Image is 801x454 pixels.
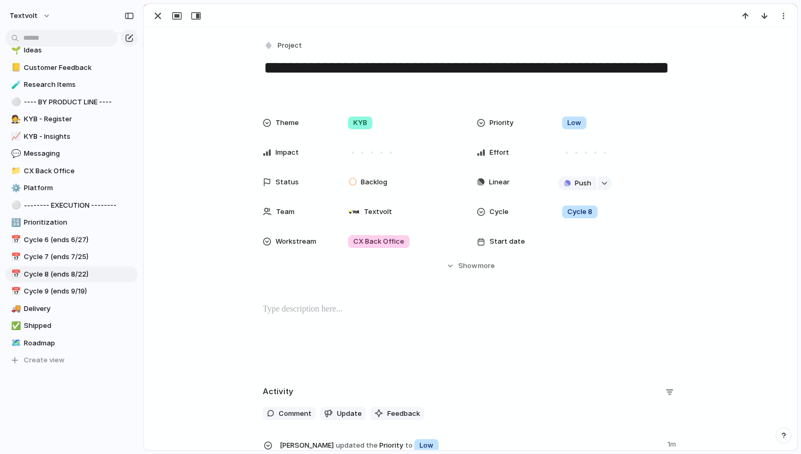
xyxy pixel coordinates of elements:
[10,269,20,280] button: 📅
[10,166,20,176] button: 📁
[10,114,20,124] button: 🧑‍⚖️
[24,166,134,176] span: CX Back Office
[5,77,138,93] a: 🧪Research Items
[5,232,138,248] a: 📅Cycle 6 (ends 6/27)
[24,321,134,331] span: Shipped
[11,286,19,298] div: 📅
[10,338,20,349] button: 🗺️
[276,207,295,217] span: Team
[263,407,316,421] button: Comment
[10,200,20,211] button: ⚪
[387,408,420,419] span: Feedback
[5,318,138,334] a: ✅Shipped
[11,165,19,177] div: 📁
[10,63,20,73] button: 📒
[24,131,134,142] span: KYB - Insights
[280,437,661,453] span: Priority
[489,236,525,247] span: Start date
[279,408,311,419] span: Comment
[11,148,19,160] div: 💬
[5,7,56,24] button: textvolt
[5,266,138,282] a: 📅Cycle 8 (ends 8/22)
[5,352,138,368] button: Create view
[11,217,19,229] div: 🔢
[489,207,509,217] span: Cycle
[24,114,134,124] span: KYB - Register
[5,146,138,162] div: 💬Messaging
[558,176,597,190] button: Push
[336,440,378,451] span: updated the
[263,256,678,275] button: Showmore
[10,131,20,142] button: 📈
[420,440,433,451] span: Low
[567,118,581,128] span: Low
[10,148,20,159] button: 💬
[24,338,134,349] span: Roadmap
[11,320,19,332] div: ✅
[24,183,134,193] span: Platform
[5,180,138,196] a: ⚙️Platform
[11,268,19,280] div: 📅
[5,301,138,317] a: 🚚Delivery
[5,335,138,351] div: 🗺️Roadmap
[11,130,19,143] div: 📈
[275,177,299,188] span: Status
[5,215,138,230] a: 🔢Prioritization
[5,283,138,299] a: 📅Cycle 9 (ends 9/19)
[11,96,19,108] div: ⚪
[353,118,367,128] span: KYB
[11,234,19,246] div: 📅
[5,163,138,179] a: 📁CX Back Office
[24,200,134,211] span: -------- EXECUTION --------
[24,148,134,159] span: Messaging
[5,94,138,110] a: ⚪---- BY PRODUCT LINE ----
[24,63,134,73] span: Customer Feedback
[5,60,138,76] div: 📒Customer Feedback
[24,286,134,297] span: Cycle 9 (ends 9/19)
[11,79,19,91] div: 🧪
[337,408,362,419] span: Update
[275,236,316,247] span: Workstream
[10,304,20,314] button: 🚚
[361,177,387,188] span: Backlog
[5,42,138,58] div: 🌱Ideas
[10,97,20,108] button: ⚪
[489,177,510,188] span: Linear
[11,113,19,126] div: 🧑‍⚖️
[10,45,20,56] button: 🌱
[370,407,424,421] button: Feedback
[275,147,299,158] span: Impact
[5,129,138,145] a: 📈KYB - Insights
[5,249,138,265] a: 📅Cycle 7 (ends 7/25)
[364,207,392,217] span: Textvolt
[263,386,293,398] h2: Activity
[24,235,134,245] span: Cycle 6 (ends 6/27)
[11,61,19,74] div: 📒
[11,182,19,194] div: ⚙️
[10,321,20,331] button: ✅
[10,235,20,245] button: 📅
[320,407,366,421] button: Update
[567,207,592,217] span: Cycle 8
[11,302,19,315] div: 🚚
[11,44,19,57] div: 🌱
[458,261,477,271] span: Show
[667,437,678,450] span: 1m
[5,198,138,213] div: ⚪-------- EXECUTION --------
[10,183,20,193] button: ⚙️
[575,178,591,189] span: Push
[10,217,20,228] button: 🔢
[10,252,20,262] button: 📅
[478,261,495,271] span: more
[24,304,134,314] span: Delivery
[24,79,134,90] span: Research Items
[275,118,299,128] span: Theme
